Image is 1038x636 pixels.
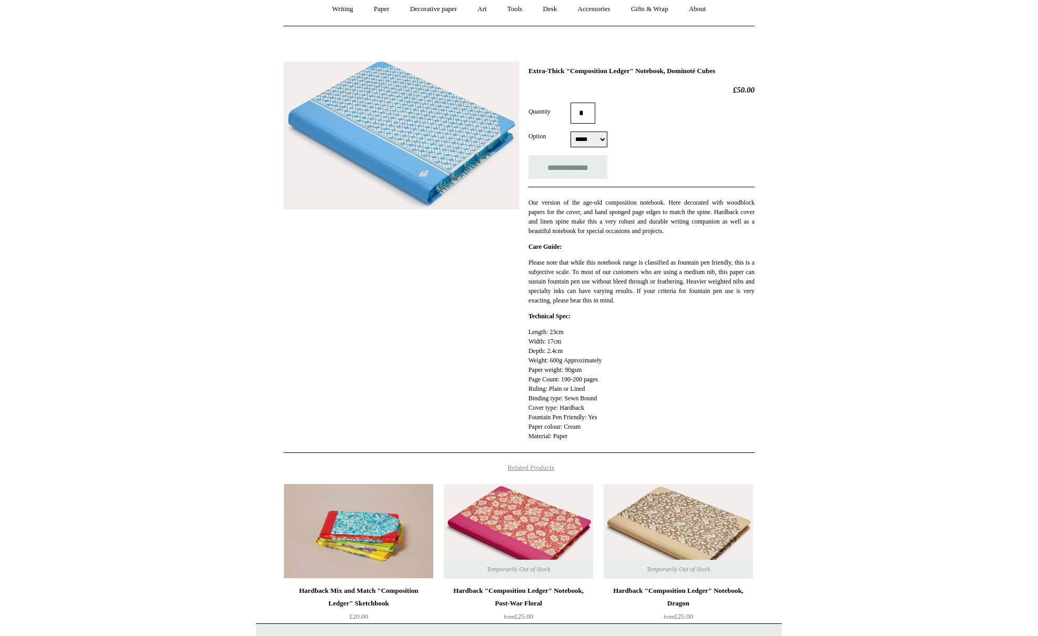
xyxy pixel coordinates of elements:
h1: Extra-Thick "Composition Ledger" Notebook, Dominoté Cubes [528,67,755,75]
h2: £50.00 [528,85,755,95]
strong: Care Guide: [528,243,562,250]
a: Hardback "Composition Ledger" Notebook, Post-War Floral from£25.00 [444,584,593,628]
p: Our version of the age-old composition notebook. Here decorated with woodblock papers for the cov... [528,198,755,236]
label: Option [528,132,571,141]
div: Hardback "Composition Ledger" Notebook, Dragon [606,584,750,610]
a: Hardback "Composition Ledger" Notebook, Dragon Hardback "Composition Ledger" Notebook, Dragon Tem... [604,484,753,579]
strong: Technical Spec: [528,312,571,320]
span: £20.00 [349,612,368,620]
a: Hardback Mix and Match "Composition Ledger" Sketchbook Hardback Mix and Match "Composition Ledger... [284,484,433,579]
div: Hardback Mix and Match "Composition Ledger" Sketchbook [287,584,431,610]
span: from [664,614,674,620]
a: Hardback Mix and Match "Composition Ledger" Sketchbook £20.00 [284,584,433,628]
img: Hardback Mix and Match "Composition Ledger" Sketchbook [284,484,433,579]
a: Hardback "Composition Ledger" Notebook, Post-War Floral Hardback "Composition Ledger" Notebook, P... [444,484,593,579]
img: Extra-Thick "Composition Ledger" Notebook, Dominoté Cubes [283,62,519,209]
h4: Related Products [256,463,782,472]
span: £25.00 [664,612,693,620]
img: Hardback "Composition Ledger" Notebook, Dragon [604,484,753,579]
p: Length: 23cm Width: 17cm Depth: 2.4cm Weight: 600g Approximately Paper weight: 90gsm Page Count: ... [528,327,755,441]
p: Please note that while this notebook range is classified as fountain pen friendly, this is a subj... [528,258,755,305]
div: Hardback "Composition Ledger" Notebook, Post-War Floral [446,584,591,610]
img: Hardback "Composition Ledger" Notebook, Post-War Floral [444,484,593,579]
label: Quantity [528,107,571,116]
span: from [504,614,514,620]
span: Temporarily Out of Stock [636,560,720,579]
span: £25.00 [504,612,533,620]
span: Temporarily Out of Stock [476,560,561,579]
a: Hardback "Composition Ledger" Notebook, Dragon from£25.00 [604,584,753,628]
